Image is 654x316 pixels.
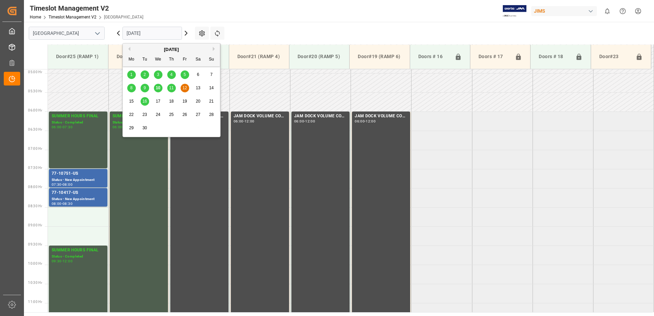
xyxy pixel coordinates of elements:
[366,120,376,123] div: 12:00
[52,254,105,260] div: Status - Completed
[305,120,315,123] div: 12:00
[416,50,452,63] div: Doors # 16
[154,70,162,79] div: Choose Wednesday, September 3rd, 2025
[52,202,62,205] div: 08:00
[197,72,199,77] span: 6
[167,97,176,106] div: Choose Thursday, September 18th, 2025
[531,4,600,17] button: JIMS
[52,120,105,126] div: Status - Completed
[167,55,176,64] div: Th
[169,99,173,104] span: 18
[122,27,182,40] input: DD.MM.YYYY
[144,72,146,77] span: 2
[213,47,217,51] button: Next Month
[194,97,202,106] div: Choose Saturday, September 20th, 2025
[52,189,105,196] div: 77-10417-US
[156,85,160,90] span: 10
[209,99,213,104] span: 21
[196,112,200,117] span: 27
[295,50,344,63] div: Door#20 (RAMP 5)
[52,170,105,177] div: 77-10751-US
[63,260,73,263] div: 12:00
[210,72,213,77] span: 7
[600,3,615,19] button: show 0 new notifications
[123,46,220,53] div: [DATE]
[28,262,42,265] span: 10:00 Hr
[63,183,73,186] div: 08:00
[355,120,365,123] div: 06:00
[127,84,136,92] div: Choose Monday, September 8th, 2025
[28,242,42,246] span: 09:30 Hr
[141,124,149,132] div: Choose Tuesday, September 30th, 2025
[62,183,63,186] div: -
[170,72,173,77] span: 4
[28,89,42,93] span: 05:30 Hr
[294,120,304,123] div: 06:00
[169,112,173,117] span: 25
[207,110,216,119] div: Choose Sunday, September 28th, 2025
[144,85,146,90] span: 9
[234,113,286,120] div: JAM DOCK VOLUME CONTROL
[92,28,102,39] button: open menu
[63,126,73,129] div: 07:30
[156,112,160,117] span: 24
[154,84,162,92] div: Choose Wednesday, September 10th, 2025
[209,112,213,117] span: 28
[52,247,105,254] div: SUMMER HOURS FINAL
[130,72,133,77] span: 1
[154,110,162,119] div: Choose Wednesday, September 24th, 2025
[207,97,216,106] div: Choose Sunday, September 21st, 2025
[615,3,630,19] button: Help Center
[141,110,149,119] div: Choose Tuesday, September 23rd, 2025
[142,99,147,104] span: 16
[28,300,42,304] span: 11:00 Hr
[125,68,218,135] div: month 2025-09
[127,55,136,64] div: Mo
[207,55,216,64] div: Su
[181,84,189,92] div: Choose Friday, September 12th, 2025
[127,110,136,119] div: Choose Monday, September 22nd, 2025
[52,113,105,120] div: SUMMER HOURS FINAL
[196,99,200,104] span: 20
[127,70,136,79] div: Choose Monday, September 1st, 2025
[531,6,597,16] div: JIMS
[52,196,105,202] div: Status - New Appointment
[245,120,254,123] div: 12:00
[130,85,133,90] span: 8
[154,55,162,64] div: We
[28,108,42,112] span: 06:00 Hr
[194,70,202,79] div: Choose Saturday, September 6th, 2025
[28,147,42,150] span: 07:00 Hr
[52,260,62,263] div: 09:30
[209,85,213,90] span: 14
[304,120,305,123] div: -
[28,281,42,285] span: 10:30 Hr
[234,120,244,123] div: 06:00
[28,223,42,227] span: 09:00 Hr
[182,112,187,117] span: 26
[52,183,62,186] div: 07:30
[476,50,512,63] div: Doors # 17
[207,84,216,92] div: Choose Sunday, September 14th, 2025
[28,185,42,189] span: 08:00 Hr
[53,50,103,63] div: Door#25 (RAMP 1)
[365,120,366,123] div: -
[196,85,200,90] span: 13
[169,85,173,90] span: 11
[194,110,202,119] div: Choose Saturday, September 27th, 2025
[167,84,176,92] div: Choose Thursday, September 11th, 2025
[597,50,633,63] div: Door#23
[181,110,189,119] div: Choose Friday, September 26th, 2025
[154,97,162,106] div: Choose Wednesday, September 17th, 2025
[113,120,165,126] div: Status - Completed
[157,72,159,77] span: 3
[28,70,42,74] span: 05:00 Hr
[127,97,136,106] div: Choose Monday, September 15th, 2025
[355,113,407,120] div: JAM DOCK VOLUME CONTROL
[167,110,176,119] div: Choose Thursday, September 25th, 2025
[167,70,176,79] div: Choose Thursday, September 4th, 2025
[181,97,189,106] div: Choose Friday, September 19th, 2025
[156,99,160,104] span: 17
[129,99,133,104] span: 15
[355,50,404,63] div: Door#19 (RAMP 6)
